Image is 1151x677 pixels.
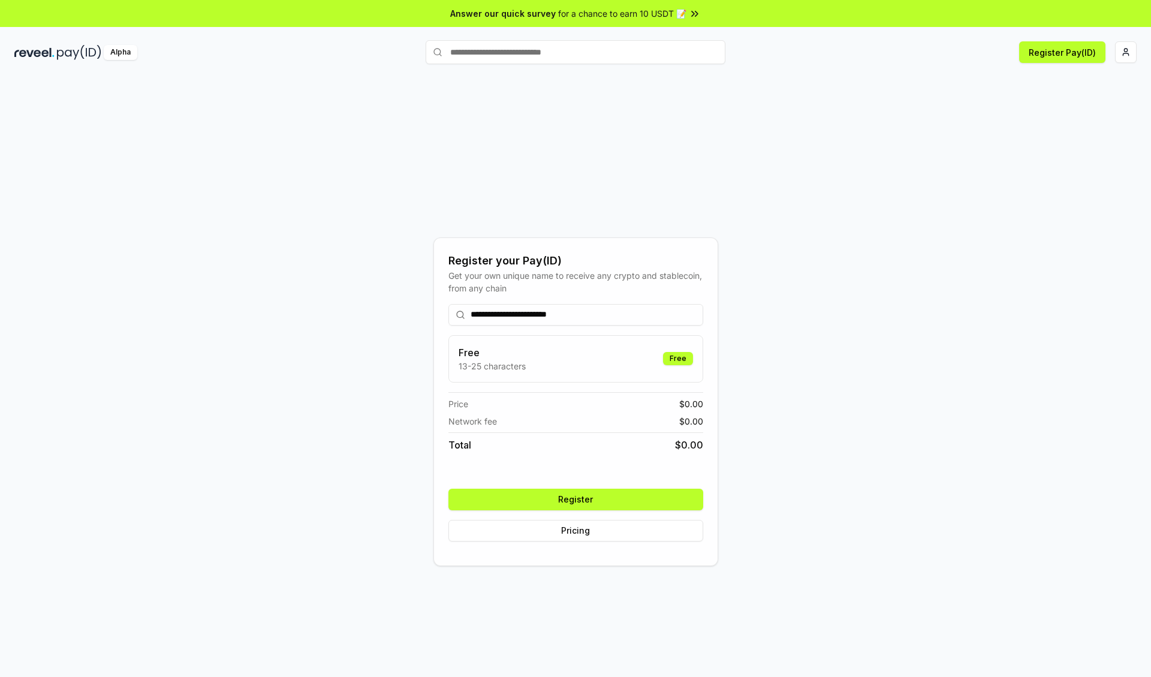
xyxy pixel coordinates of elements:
[448,438,471,452] span: Total
[57,45,101,60] img: pay_id
[14,45,55,60] img: reveel_dark
[675,438,703,452] span: $ 0.00
[679,415,703,428] span: $ 0.00
[459,360,526,372] p: 13-25 characters
[448,398,468,410] span: Price
[448,415,497,428] span: Network fee
[1019,41,1105,63] button: Register Pay(ID)
[558,7,686,20] span: for a chance to earn 10 USDT 📝
[459,345,526,360] h3: Free
[448,252,703,269] div: Register your Pay(ID)
[450,7,556,20] span: Answer our quick survey
[448,269,703,294] div: Get your own unique name to receive any crypto and stablecoin, from any chain
[104,45,137,60] div: Alpha
[448,520,703,541] button: Pricing
[679,398,703,410] span: $ 0.00
[448,489,703,510] button: Register
[663,352,693,365] div: Free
